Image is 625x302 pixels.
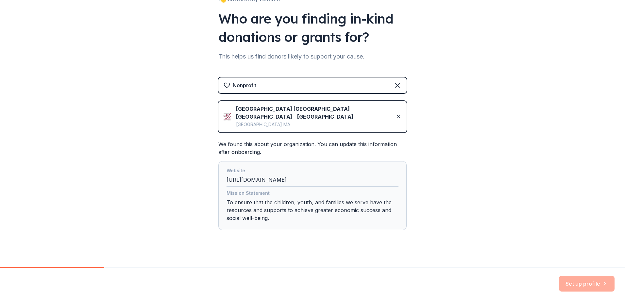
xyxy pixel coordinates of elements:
[233,81,256,89] div: Nonprofit
[218,140,407,230] div: We found this about your organization. You can update this information after onboarding.
[224,111,231,122] img: Icon for Boston Chinatown Neighborhood Center - BCNC
[236,121,396,128] div: [GEOGRAPHIC_DATA] MA
[227,167,398,176] div: Website
[227,189,398,225] div: To ensure that the children, youth, and families we serve have the resources and supports to achi...
[218,51,407,62] div: This helps us find donors likely to support your cause.
[218,9,407,46] div: Who are you finding in-kind donations or grants for?
[236,105,396,121] div: [GEOGRAPHIC_DATA] [GEOGRAPHIC_DATA] [GEOGRAPHIC_DATA] - [GEOGRAPHIC_DATA]
[227,189,398,198] div: Mission Statement
[227,167,398,187] div: [URL][DOMAIN_NAME]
